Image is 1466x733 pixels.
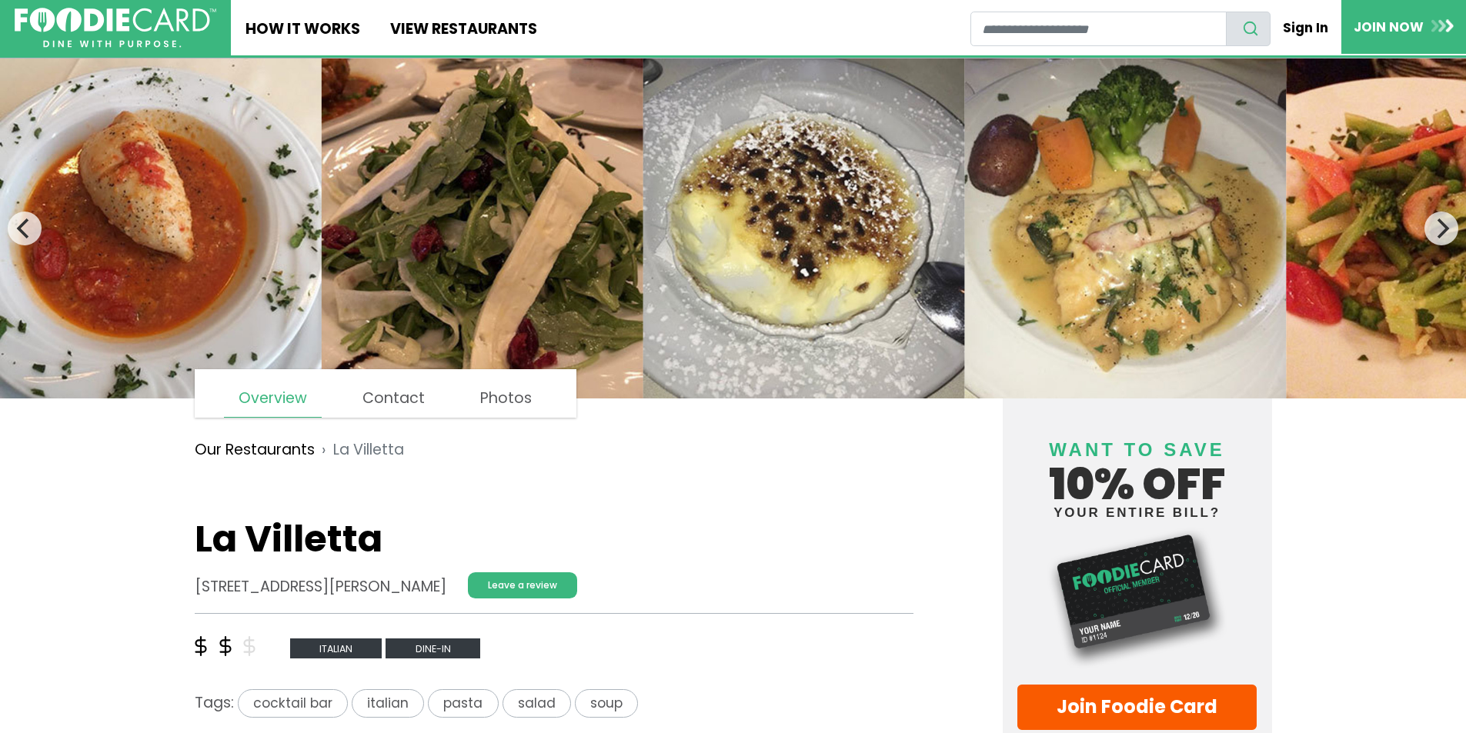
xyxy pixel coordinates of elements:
[195,689,914,725] div: Tags:
[1271,11,1341,45] a: Sign In
[1226,12,1271,46] button: search
[224,380,322,418] a: Overview
[195,439,315,461] a: Our Restaurants
[466,380,546,417] a: Photos
[1017,420,1257,519] h4: 10% off
[1017,527,1257,669] img: Foodie Card
[8,212,42,245] button: Previous
[195,369,577,418] nav: page links
[386,637,480,658] a: Dine-in
[1424,212,1458,245] button: Next
[238,689,348,718] span: cocktail bar
[195,576,446,598] address: [STREET_ADDRESS][PERSON_NAME]
[575,689,638,718] span: soup
[428,692,502,713] a: pasta
[575,692,638,713] a: soup
[1017,685,1257,730] a: Join Foodie Card
[428,689,498,718] span: pasta
[352,689,424,718] span: italian
[290,637,386,658] a: Italian
[503,692,575,713] a: salad
[234,692,352,713] a: cocktail bar
[468,572,577,598] a: Leave a review
[15,8,216,48] img: FoodieCard; Eat, Drink, Save, Donate
[195,517,914,561] h1: La Villetta
[315,439,404,461] li: La Villetta
[1017,506,1257,519] small: your entire bill?
[386,638,480,659] span: Dine-in
[352,692,428,713] a: italian
[1049,439,1224,460] span: Want to save
[195,428,914,472] nav: breadcrumb
[970,12,1227,46] input: restaurant search
[290,638,382,659] span: Italian
[503,689,571,718] span: salad
[348,380,439,417] a: Contact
